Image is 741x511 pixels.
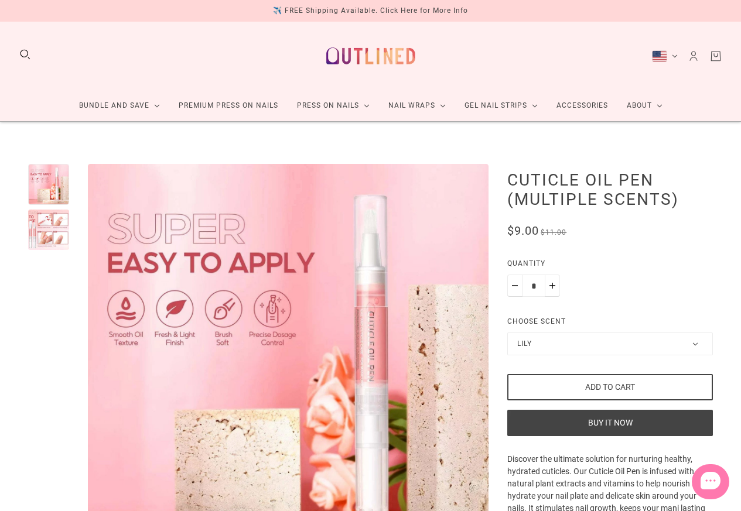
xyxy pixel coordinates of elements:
label: Quantity [507,258,713,275]
label: Choose Scent [507,315,566,328]
a: Press On Nails [288,90,379,121]
div: Lily [517,338,532,350]
button: Buy it now [507,410,713,436]
a: About [617,90,672,121]
button: Add to cart [507,374,713,400]
button: Lily [507,332,713,355]
a: Bundle and Save [70,90,169,121]
a: Outlined [319,31,422,81]
h1: Cuticle Oil Pen (Multiple Scents) [507,170,713,209]
a: Cart [709,50,722,63]
a: Accessories [547,90,617,121]
button: Plus [545,275,560,297]
button: Search [19,48,32,61]
button: Minus [507,275,523,297]
div: ✈️ FREE Shipping Available. Click Here for More Info [273,5,468,17]
div: $11.00 [541,227,566,239]
a: Account [687,50,700,63]
a: Nail Wraps [379,90,455,121]
a: Gel Nail Strips [455,90,547,121]
button: United States [652,50,678,62]
div: $9.00 [507,225,539,237]
a: Premium Press On Nails [169,90,288,121]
